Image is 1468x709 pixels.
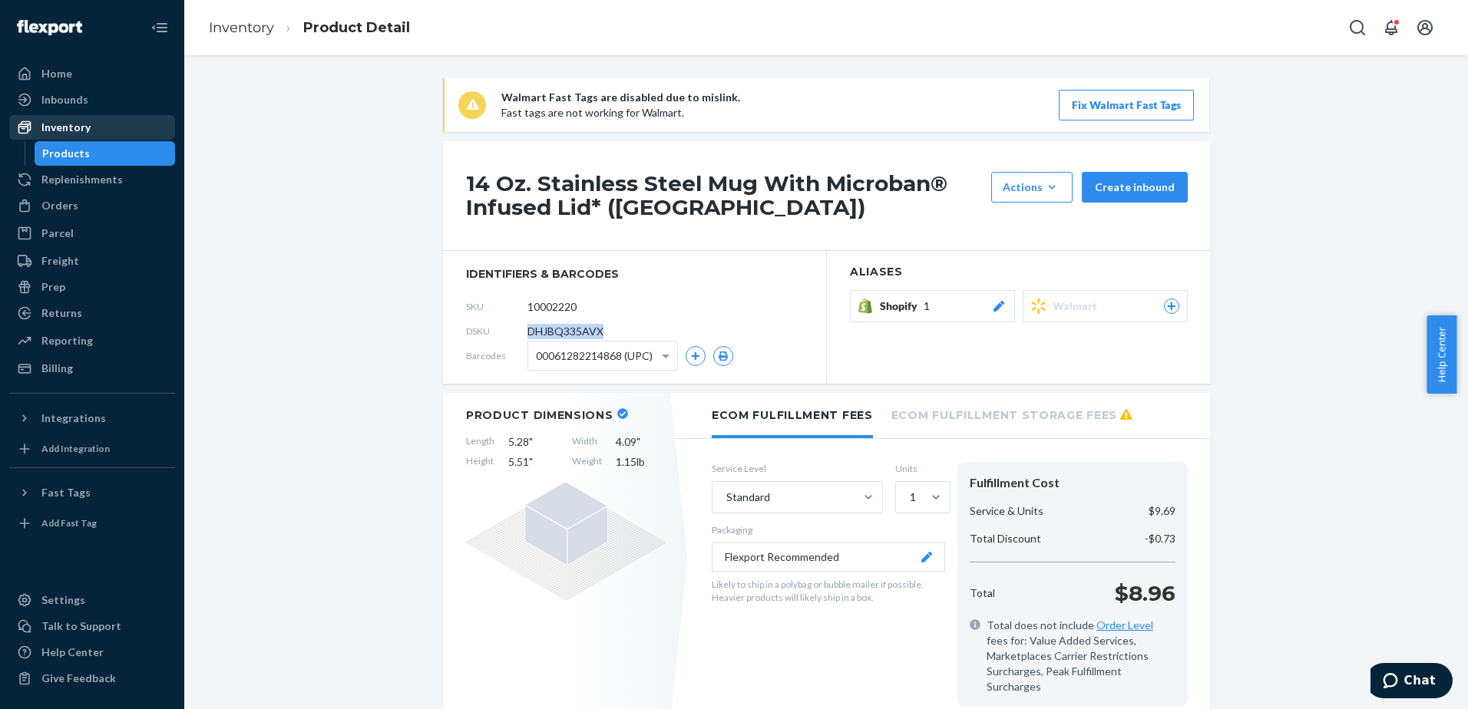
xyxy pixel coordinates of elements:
span: 5.28 [508,434,558,450]
a: Replenishments [9,167,175,192]
div: Help Center [41,645,104,660]
div: Parcel [41,226,74,241]
span: Walmart [1053,298,1103,314]
h2: Aliases [850,266,1188,278]
a: Parcel [9,221,175,246]
a: Help Center [9,640,175,664]
ol: breadcrumbs [197,5,422,51]
button: Fix Walmart Fast Tags [1059,90,1194,120]
span: " [529,455,533,468]
div: Fulfillment Cost [970,474,1175,492]
button: Integrations [9,406,175,430]
button: Open account menu [1410,12,1440,43]
div: Talk to Support [41,618,121,634]
a: Products [35,141,176,166]
span: Barcodes [466,349,527,362]
div: Add Integration [41,442,110,455]
div: Products [42,146,90,161]
p: Total Discount [970,531,1041,546]
p: Walmart Fast Tags are disabled due to mislink. [501,90,740,105]
span: " [529,435,533,448]
div: Give Feedback [41,671,116,686]
a: Freight [9,249,175,273]
label: Units [895,462,945,475]
a: Orders [9,193,175,218]
span: Weight [572,454,602,470]
button: Shopify1 [850,290,1015,322]
button: Give Feedback [9,666,175,691]
span: DHJBQ335AVX [527,324,603,339]
a: Inventory [9,115,175,140]
p: -$0.73 [1145,531,1175,546]
div: Prep [41,279,65,295]
button: Flexport Recommended [712,542,945,572]
span: Width [572,434,602,450]
div: Freight [41,253,79,269]
div: Returns [41,305,82,321]
a: Inbounds [9,87,175,112]
p: Total [970,585,995,601]
span: 1.15 lb [616,454,666,470]
span: identifiers & barcodes [466,266,803,282]
span: DSKU [466,325,527,338]
span: 1 [924,298,930,314]
button: Actions [991,172,1073,203]
h2: Product Dimensions [466,408,613,422]
span: Length [466,434,494,450]
li: Ecom Fulfillment Fees [712,393,873,438]
a: Prep [9,275,175,299]
div: Actions [1003,180,1061,195]
input: 1 [908,490,910,505]
h1: 14 Oz. Stainless Steel Mug With Microban® Infused Lid* ([GEOGRAPHIC_DATA]) [466,172,984,219]
label: Service Level [712,462,883,475]
span: Height [466,454,494,470]
button: Walmart [1023,290,1188,322]
div: 1 [910,490,916,505]
p: Packaging [712,523,945,536]
button: Open notifications [1376,12,1407,43]
div: Fast Tags [41,485,91,500]
p: $8.96 [1115,578,1175,608]
button: Help Center [1427,315,1456,394]
p: Likely to ship in a polybag or bubble mailer if possible. Heavier products will likely ship in a ... [712,578,945,604]
li: Ecom Fulfillment Storage Fees [891,393,1132,435]
p: Service & Units [970,503,1043,519]
div: Add Fast Tag [41,516,97,529]
div: Reporting [41,333,93,348]
p: Fast tags are not working for Walmart. [501,105,740,120]
div: Standard [726,490,770,505]
a: Billing [9,356,175,381]
a: Returns [9,301,175,325]
button: Close Navigation [144,12,175,43]
span: 00061282214868 (UPC) [536,343,653,369]
iframe: Opens a widget where you can chat to one of our agents [1370,663,1453,701]
div: Inventory [41,120,91,135]
span: SKU [466,300,527,313]
div: Replenishments [41,172,123,187]
a: Add Integration [9,437,175,461]
a: Add Fast Tag [9,511,175,536]
div: Orders [41,198,78,213]
a: Inventory [209,19,274,36]
span: " [636,435,640,448]
div: Billing [41,361,73,376]
a: Reporting [9,328,175,353]
button: Create inbound [1082,172,1188,203]
div: Home [41,66,72,81]
button: Fast Tags [9,480,175,505]
a: Settings [9,588,175,612]
a: Product Detail [303,19,410,36]
div: Inbounds [41,92,88,107]
input: Standard [725,490,726,505]
a: Home [9,61,175,86]
span: Shopify [880,298,924,314]
span: Total does not include fees for: Value Added Services, Marketplaces Carrier Restrictions Surcharg... [987,618,1175,694]
a: Order Level [1096,618,1153,632]
button: Talk to Support [9,614,175,638]
span: 4.09 [616,434,666,450]
button: Open Search Box [1342,12,1373,43]
div: Settings [41,592,85,608]
span: 5.51 [508,454,558,470]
